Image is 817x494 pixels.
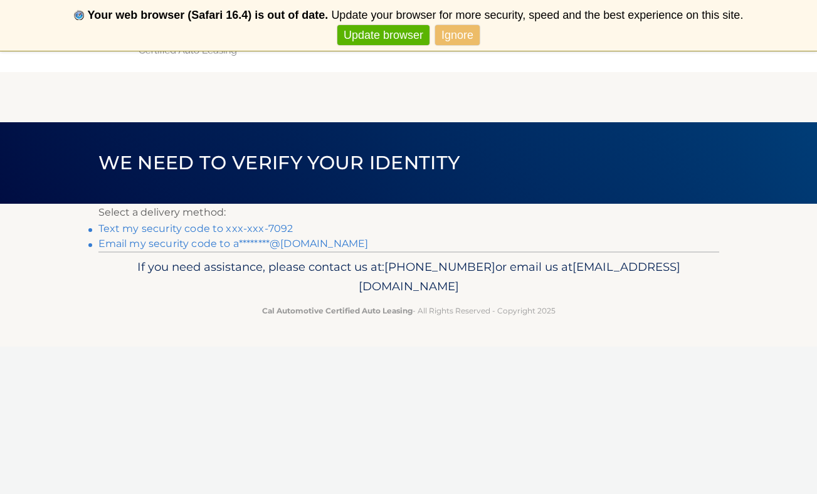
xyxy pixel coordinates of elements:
[331,9,743,21] span: Update your browser for more security, speed and the best experience on this site.
[107,304,711,317] p: - All Rights Reserved - Copyright 2025
[98,151,460,174] span: We need to verify your identity
[98,238,369,250] a: Email my security code to a********@[DOMAIN_NAME]
[262,306,413,315] strong: Cal Automotive Certified Auto Leasing
[107,257,711,297] p: If you need assistance, please contact us at: or email us at
[98,223,293,234] a: Text my security code to xxx-xxx-7092
[384,260,495,274] span: [PHONE_NUMBER]
[88,9,329,21] b: Your web browser (Safari 16.4) is out of date.
[337,25,430,46] a: Update browser
[98,204,719,221] p: Select a delivery method:
[435,25,480,46] a: Ignore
